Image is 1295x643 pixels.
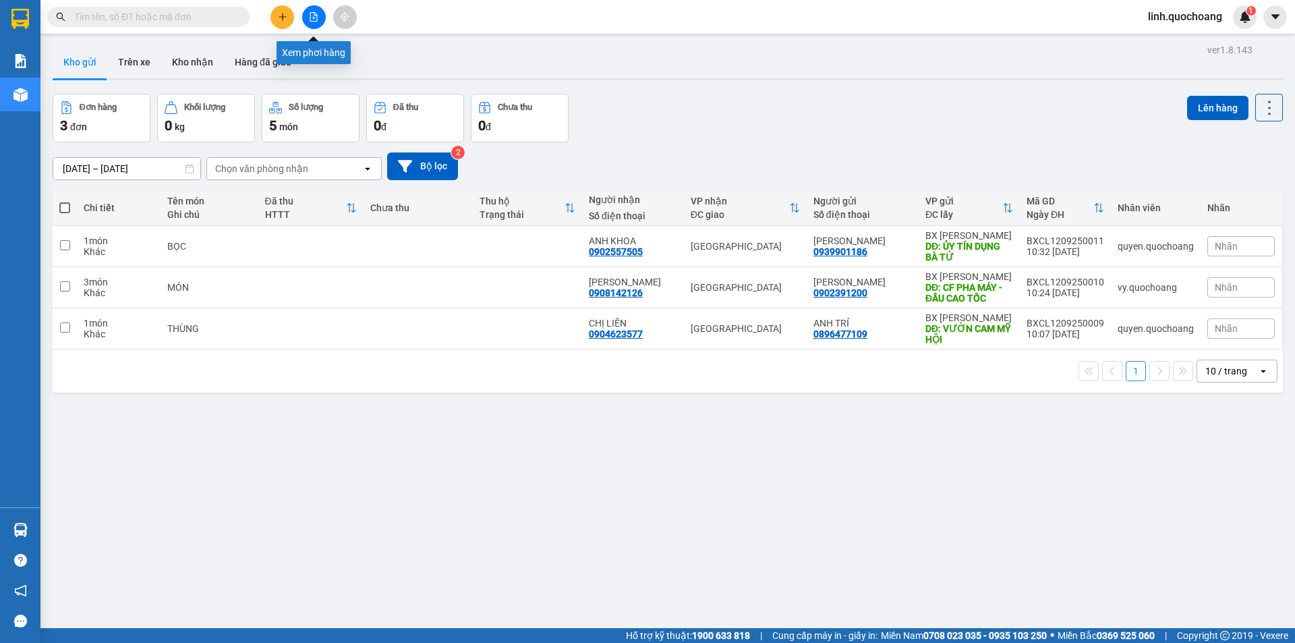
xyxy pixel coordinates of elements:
[498,103,532,112] div: Chưa thu
[1027,318,1104,329] div: BXCL1209250009
[925,312,1013,323] div: BX [PERSON_NAME]
[84,246,154,257] div: Khác
[589,246,643,257] div: 0902557505
[1205,364,1247,378] div: 10 / trang
[451,146,465,159] sup: 2
[53,46,107,78] button: Kho gửi
[167,209,252,220] div: Ghi chú
[1263,5,1287,29] button: caret-down
[277,41,351,64] div: Xem phơi hàng
[1187,96,1248,120] button: Lên hàng
[925,196,1002,206] div: VP gửi
[589,287,643,298] div: 0908142126
[53,158,200,179] input: Select a date range.
[1239,11,1251,23] img: icon-new-feature
[167,196,252,206] div: Tên món
[589,211,677,221] div: Số điện thoại
[215,162,308,175] div: Chọn văn phòng nhận
[1027,209,1093,220] div: Ngày ĐH
[1258,366,1269,376] svg: open
[1058,628,1155,643] span: Miền Bắc
[381,121,386,132] span: đ
[302,5,326,29] button: file-add
[1126,361,1146,381] button: 1
[589,235,677,246] div: ANH KHOA
[1027,277,1104,287] div: BXCL1209250010
[1027,235,1104,246] div: BXCL1209250011
[13,523,28,537] img: warehouse-icon
[289,103,323,112] div: Số lượng
[925,323,1013,345] div: DĐ: VƯỜN CAM MỸ HỘI
[265,209,346,220] div: HTTT
[14,554,27,567] span: question-circle
[1215,323,1238,334] span: Nhãn
[279,121,298,132] span: món
[1220,631,1230,640] span: copyright
[691,282,800,293] div: [GEOGRAPHIC_DATA]
[692,630,750,641] strong: 1900 633 818
[224,46,302,78] button: Hàng đã giao
[691,209,789,220] div: ĐC giao
[1246,6,1256,16] sup: 1
[374,117,381,134] span: 0
[258,190,364,226] th: Toggle SortBy
[684,190,807,226] th: Toggle SortBy
[80,103,117,112] div: Đơn hàng
[1118,282,1194,293] div: vy.quochoang
[925,241,1013,262] div: DĐ: ỦY TÍN DỤNG BÀ TỨ
[471,94,569,142] button: Chưa thu0đ
[1027,287,1104,298] div: 10:24 [DATE]
[362,163,373,174] svg: open
[813,196,912,206] div: Người gửi
[813,209,912,220] div: Số điện thoại
[1020,190,1111,226] th: Toggle SortBy
[340,12,349,22] span: aim
[366,94,464,142] button: Đã thu0đ
[84,202,154,213] div: Chi tiết
[589,277,677,287] div: CHỊ DUNG
[278,12,287,22] span: plus
[925,209,1002,220] div: ĐC lấy
[589,318,677,329] div: CHỊ LIÊN
[14,584,27,597] span: notification
[84,318,154,329] div: 1 món
[333,5,357,29] button: aim
[1269,11,1282,23] span: caret-down
[84,329,154,339] div: Khác
[1118,323,1194,334] div: quyen.quochoang
[167,282,252,293] div: MÓN
[480,209,565,220] div: Trạng thái
[923,630,1047,641] strong: 0708 023 035 - 0935 103 250
[813,246,867,257] div: 0939901186
[184,103,225,112] div: Khối lượng
[691,241,800,252] div: [GEOGRAPHIC_DATA]
[393,103,418,112] div: Đã thu
[589,194,677,205] div: Người nhận
[11,9,29,29] img: logo-vxr
[14,615,27,627] span: message
[478,117,486,134] span: 0
[161,46,224,78] button: Kho nhận
[473,190,582,226] th: Toggle SortBy
[270,5,294,29] button: plus
[1027,246,1104,257] div: 10:32 [DATE]
[772,628,877,643] span: Cung cấp máy in - giấy in:
[919,190,1020,226] th: Toggle SortBy
[175,121,185,132] span: kg
[1118,241,1194,252] div: quyen.quochoang
[480,196,565,206] div: Thu hộ
[107,46,161,78] button: Trên xe
[813,287,867,298] div: 0902391200
[167,323,252,334] div: THÙNG
[760,628,762,643] span: |
[387,152,458,180] button: Bộ lọc
[813,277,912,287] div: LÊ KHÁNH CƯỜNG
[56,12,65,22] span: search
[1137,8,1233,25] span: linh.quochoang
[1097,630,1155,641] strong: 0369 525 060
[13,54,28,68] img: solution-icon
[84,287,154,298] div: Khác
[1027,196,1093,206] div: Mã GD
[626,628,750,643] span: Hỗ trợ kỹ thuật:
[167,241,252,252] div: BỌC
